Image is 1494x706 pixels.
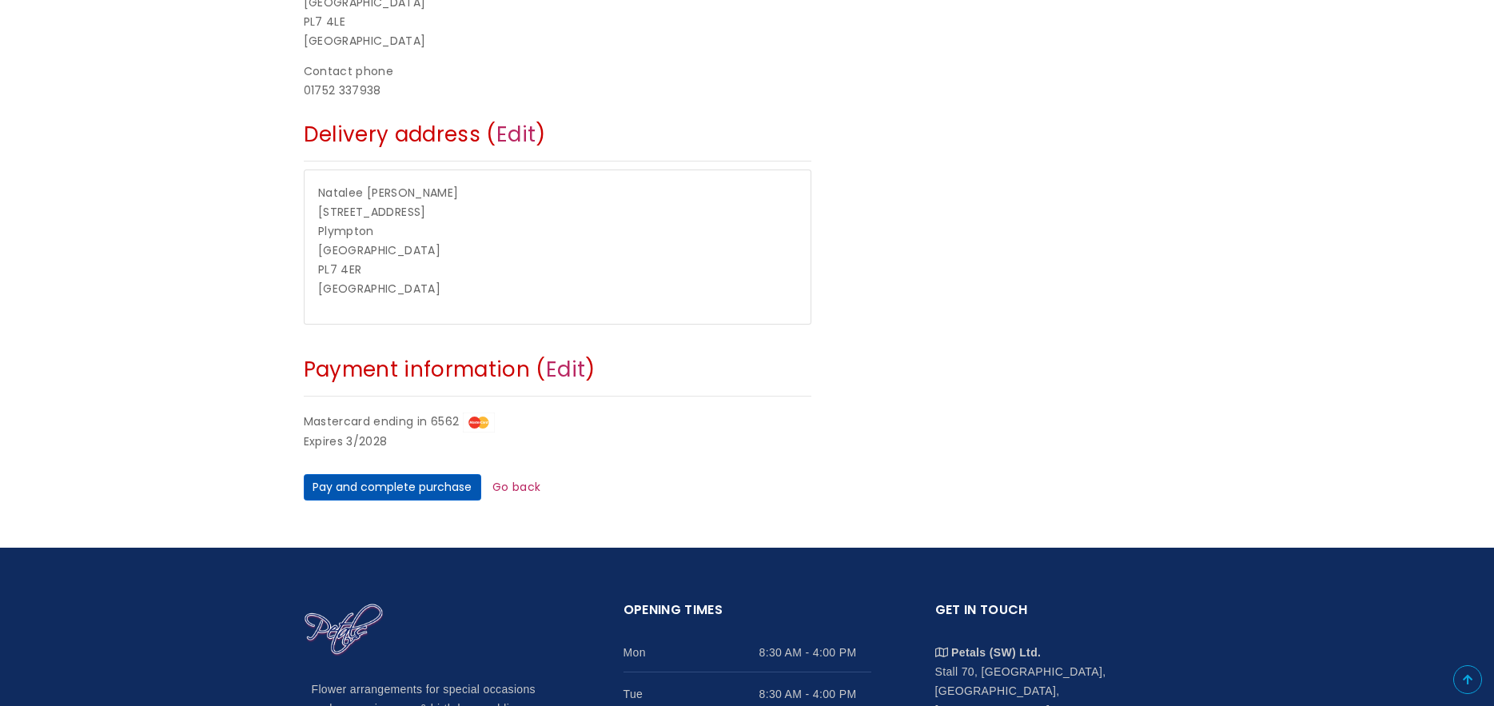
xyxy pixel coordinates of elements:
[623,600,871,631] h2: Opening Times
[935,600,1183,631] h2: Get in touch
[304,33,426,49] span: [GEOGRAPHIC_DATA]
[318,261,361,277] span: PL7 4ER
[304,82,811,101] div: 01752 337938
[318,281,440,297] span: [GEOGRAPHIC_DATA]
[492,478,540,494] a: Go back
[304,413,811,433] div: Mastercard ending in 6562
[304,474,481,501] button: Pay and complete purchase
[318,204,426,220] span: [STREET_ADDRESS]
[304,433,811,452] div: Expires 3/2028
[367,185,459,201] span: [PERSON_NAME]
[546,355,585,384] a: Edit
[304,603,384,657] img: Home
[304,120,546,149] span: Delivery address ( )
[318,242,440,258] span: [GEOGRAPHIC_DATA]
[496,120,536,149] a: Edit
[304,355,596,384] span: Payment information ( )
[623,631,871,672] li: Mon
[304,62,811,82] div: Contact phone
[304,14,345,30] span: PL7 4LE
[318,185,363,201] span: Natalee
[759,684,871,704] span: 8:30 AM - 4:00 PM
[318,223,374,239] span: Plympton
[759,643,871,662] span: 8:30 AM - 4:00 PM
[951,646,1041,659] strong: Petals (SW) Ltd.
